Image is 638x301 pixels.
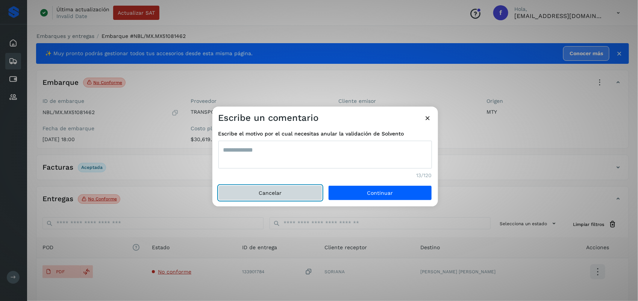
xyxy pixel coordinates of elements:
span: 13/120 [417,172,432,179]
span: Continuar [367,190,393,196]
h3: Escribe un comentario [218,113,319,123]
span: Escribe el motivo por el cual necesitas anular la validación de Solvento [218,130,432,138]
span: Cancelar [259,190,282,196]
button: Continuar [328,185,432,200]
button: Cancelar [218,185,322,200]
